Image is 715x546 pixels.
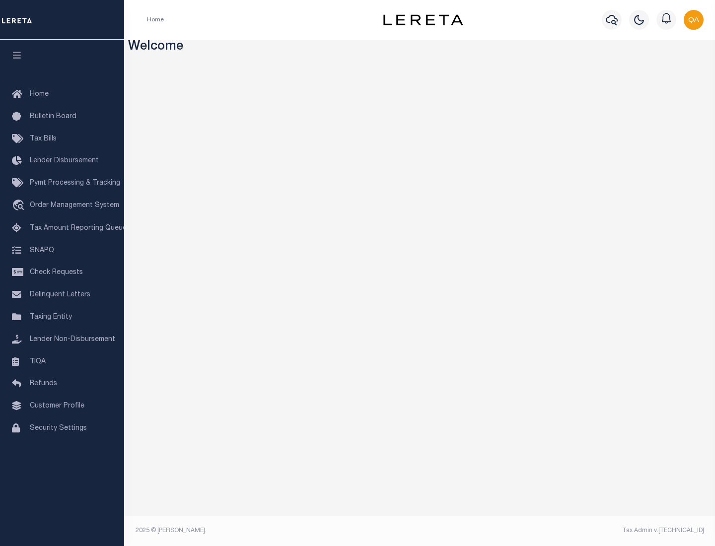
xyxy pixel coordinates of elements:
span: Tax Bills [30,136,57,142]
span: Home [30,91,49,98]
h3: Welcome [128,40,712,55]
img: svg+xml;base64,PHN2ZyB4bWxucz0iaHR0cDovL3d3dy53My5vcmcvMjAwMC9zdmciIHBvaW50ZXItZXZlbnRzPSJub25lIi... [684,10,704,30]
span: Check Requests [30,269,83,276]
li: Home [147,15,164,24]
span: Taxing Entity [30,314,72,321]
img: logo-dark.svg [383,14,463,25]
span: SNAPQ [30,247,54,254]
span: Lender Disbursement [30,157,99,164]
div: 2025 © [PERSON_NAME]. [128,526,420,535]
span: Tax Amount Reporting Queue [30,225,127,232]
span: Lender Non-Disbursement [30,336,115,343]
span: Order Management System [30,202,119,209]
span: Refunds [30,380,57,387]
div: Tax Admin v.[TECHNICAL_ID] [427,526,704,535]
span: TIQA [30,358,46,365]
span: Pymt Processing & Tracking [30,180,120,187]
span: Security Settings [30,425,87,432]
span: Bulletin Board [30,113,76,120]
span: Delinquent Letters [30,291,90,298]
i: travel_explore [12,200,28,212]
span: Customer Profile [30,403,84,409]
